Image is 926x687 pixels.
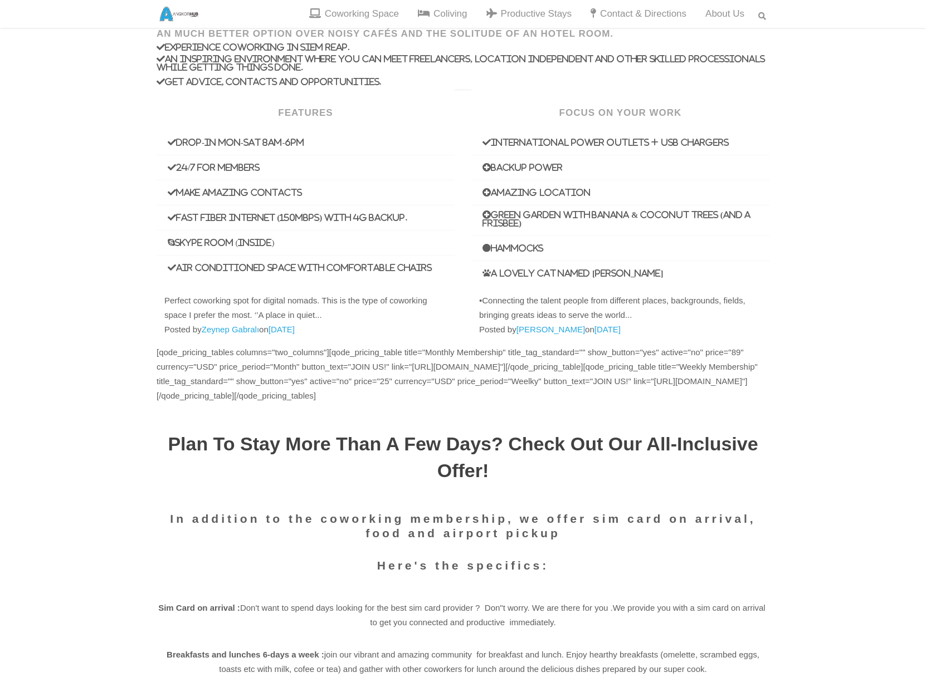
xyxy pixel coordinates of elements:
[433,8,467,19] span: Coliving
[168,188,302,197] i: Make amazing contacts
[168,263,432,272] i: Air conditioned space with comfortable chairs
[157,512,769,541] div: In addition to the coworking membership, we offer sim card on arrival, food and airport pickup
[157,601,769,630] p: Don't want to spend days looking for the best sim card provider ? Don"t worry. We are there for y...
[168,107,443,119] h3: Features
[157,28,769,40] h3: An much better option over noisy cafés and the solitude of an hotel room.
[479,293,762,322] p: •Connecting the talent people from different places, backgrounds, fields, bringing greats ideas t...
[168,138,305,146] i: Drop-in Mon-Sat 8am-6pm
[483,188,591,197] i: Amazing location
[202,325,259,334] a: Zeynep Gabralı
[483,163,563,171] i: Backup Power
[168,213,407,222] i: Fast Fiber Internet (150Mbps) with 4G backup.
[501,8,572,19] span: Productive Stays
[600,8,686,19] span: Contact & Directions
[157,77,382,86] i: Get advice, contacts and opportunities.
[483,244,543,252] i: Hammocks
[158,603,240,612] strong: Sim Card on arrival :
[483,107,758,119] h3: Focus on your work
[157,286,455,345] blockquote: Posted by on
[157,558,769,573] div: Here's the specifics:
[168,163,260,171] i: 24/7 for members
[594,325,621,334] a: [DATE]
[471,286,769,345] blockquote: Posted by on
[157,647,769,676] p: join our vibrant and amazing community for breakfast and lunch. Enjoy hearthy breakfasts (omelett...
[483,269,664,277] i: A lovely cat named [PERSON_NAME]
[705,8,744,19] span: About us
[269,325,295,334] a: [DATE]
[483,138,729,146] i: International power outlets + USB chargers
[167,650,324,659] strong: Breakfasts and lunches 6-days a week :
[325,8,399,19] span: Coworking Space
[516,325,585,334] a: [PERSON_NAME]
[168,238,275,247] i: Skype Room (inside)
[157,431,769,483] h2: Plan to stay more than a few days? Check out our all-inclusive offer!
[164,293,447,322] p: Perfect coworking spot for digital nomads. This is the type of coworking space I prefer the most....
[483,210,758,227] i: Green garden with banana & coconut trees (and a frisbee)
[157,43,350,51] i: Experience coworking in Siem Reap.
[157,55,769,71] i: An inspiring environment where you can meet freelancers, location independent and other skilled p...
